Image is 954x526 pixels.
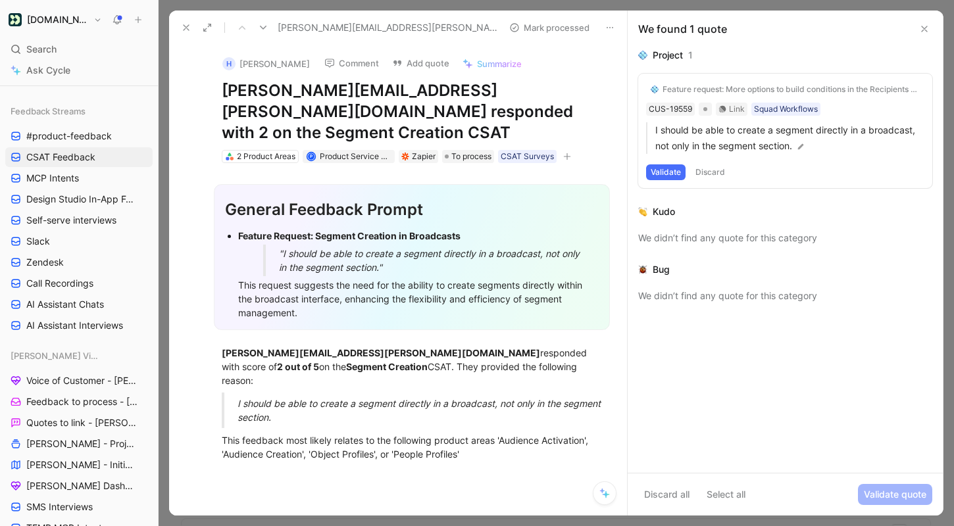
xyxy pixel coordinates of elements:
div: Kudo [653,204,675,220]
span: Summarize [477,58,522,70]
button: Customer.io[DOMAIN_NAME] [5,11,105,29]
div: Zapier [412,150,436,163]
img: pen.svg [796,142,805,151]
span: SMS Interviews [26,500,93,514]
span: Ask Cycle [26,62,70,78]
div: H [222,57,236,70]
a: Call Recordings [5,274,153,293]
a: MCP Intents [5,168,153,188]
a: #product-feedback [5,126,153,146]
div: [PERSON_NAME] Views [5,346,153,366]
span: MCP Intents [26,172,79,185]
div: This feedback most likely relates to the following product areas 'Audience Activation', 'Audience... [222,433,602,461]
a: Feedback to process - [PERSON_NAME] [5,392,153,412]
a: Voice of Customer - [PERSON_NAME] [5,371,153,391]
span: Voice of Customer - [PERSON_NAME] [26,374,138,387]
div: General Feedback Prompt [225,198,599,222]
span: Call Recordings [26,277,93,290]
div: 1 [688,47,693,63]
span: #product-feedback [26,130,112,143]
a: Quotes to link - [PERSON_NAME] [5,413,153,433]
button: H[PERSON_NAME] [216,54,316,74]
a: CSAT Feedback [5,147,153,167]
div: I should be able to create a segment directly in a broadcast, not only in the segment section. [238,396,618,424]
strong: Feature Request: Segment Creation in Broadcasts [238,230,461,241]
strong: [PERSON_NAME][EMAIL_ADDRESS][PERSON_NAME][DOMAIN_NAME] [222,347,540,358]
span: [PERSON_NAME][EMAIL_ADDRESS][PERSON_NAME][DOMAIN_NAME] responded with 2 on the Segment Creation CSAT [278,20,498,36]
span: Self-serve interviews [26,214,116,227]
a: SMS Interviews [5,497,153,517]
img: 👏 [638,207,647,216]
div: P [307,153,314,160]
span: [PERSON_NAME] Dashboard [26,479,136,492]
div: Feature request: More options to build conditions in the Recipients section of a broadcast [663,84,920,95]
strong: 2 out of 5 [277,361,319,372]
span: [PERSON_NAME] Views [11,349,100,362]
a: Design Studio In-App Feedback [5,189,153,209]
h1: [PERSON_NAME][EMAIL_ADDRESS][PERSON_NAME][DOMAIN_NAME] responded with 2 on the Segment Creation CSAT [222,80,602,143]
span: [PERSON_NAME] - Initiatives [26,458,136,471]
span: Product Service Account [320,151,412,161]
img: 💠 [651,85,659,93]
button: Validate quote [858,484,932,505]
span: Design Studio In-App Feedback [26,193,137,206]
div: To process [442,150,494,163]
strong: Segment Creation [346,361,428,372]
a: AI Assistant Chats [5,295,153,314]
img: Customer.io [9,13,22,26]
span: CSAT Feedback [26,151,95,164]
div: Search [5,39,153,59]
div: responded with score of on the CSAT. They provided the following reason: [222,346,602,387]
div: We found 1 quote [638,21,727,37]
a: [PERSON_NAME] - Initiatives [5,455,153,475]
span: Feedback Streams [11,105,86,118]
span: Zendesk [26,256,64,269]
a: AI Assistant Interviews [5,316,153,335]
a: Ask Cycle [5,60,153,80]
span: Quotes to link - [PERSON_NAME] [26,416,137,429]
button: 💠Feature request: More options to build conditions in the Recipients section of a broadcast [646,82,924,97]
button: Select all [701,484,751,505]
span: AI Assistant Chats [26,298,104,311]
span: To process [451,150,491,163]
div: This request suggests the need for the ability to create segments directly within the broadcast i... [238,278,599,320]
a: [PERSON_NAME] Dashboard [5,476,153,496]
div: Feedback Streams [5,101,153,121]
div: We didn’t find any quote for this category [638,230,932,246]
div: We didn’t find any quote for this category [638,288,932,304]
img: 💠 [638,51,647,60]
span: Slack [26,235,50,248]
span: Search [26,41,57,57]
h1: [DOMAIN_NAME] [27,14,88,26]
div: CSAT Surveys [501,150,554,163]
button: Mark processed [503,18,595,37]
button: Discard [691,164,730,180]
button: Summarize [457,55,528,73]
div: Feedback Streams#product-feedbackCSAT FeedbackMCP IntentsDesign Studio In-App FeedbackSelf-serve ... [5,101,153,335]
img: 🐞 [638,265,647,274]
a: Self-serve interviews [5,210,153,230]
p: I should be able to create a segment directly in a broadcast, not only in the segment section. [655,122,924,154]
a: Slack [5,231,153,251]
span: Feedback to process - [PERSON_NAME] [26,395,139,408]
div: Bug [653,262,670,277]
span: AI Assistant Interviews [26,319,123,332]
button: Comment [318,54,385,72]
a: [PERSON_NAME] - Projects [5,434,153,454]
div: Project [653,47,683,63]
a: Zendesk [5,252,153,272]
div: "I should be able to create a segment directly in a broadcast, not only in the segment section." [279,247,590,274]
div: 2 Product Areas [237,150,295,163]
button: Add quote [386,54,455,72]
span: [PERSON_NAME] - Projects [26,437,136,450]
button: Discard all [638,484,695,505]
button: Validate [646,164,686,180]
